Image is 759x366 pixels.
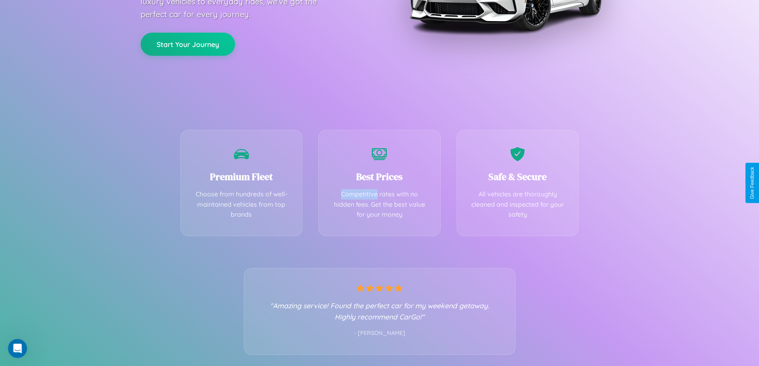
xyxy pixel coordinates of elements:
div: Give Feedback [749,167,755,199]
p: Choose from hundreds of well-maintained vehicles from top brands [193,189,290,220]
p: - [PERSON_NAME] [260,328,499,339]
p: Competitive rates with no hidden fees. Get the best value for your money [331,189,428,220]
h3: Premium Fleet [193,170,290,183]
p: All vehicles are thoroughly cleaned and inspected for your safety [469,189,567,220]
p: "Amazing service! Found the perfect car for my weekend getaway. Highly recommend CarGo!" [260,300,499,322]
iframe: Intercom live chat [8,339,27,358]
button: Start Your Journey [141,33,235,56]
h3: Best Prices [331,170,428,183]
h3: Safe & Secure [469,170,567,183]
